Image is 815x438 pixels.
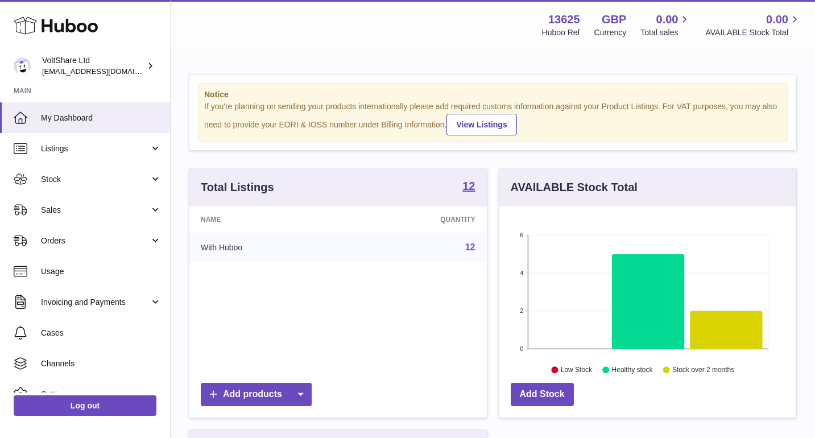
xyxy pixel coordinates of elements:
[41,143,150,154] span: Listings
[520,232,523,238] text: 6
[705,12,801,38] a: 0.00 AVAILABLE Stock Total
[41,205,150,216] span: Sales
[520,307,523,314] text: 2
[672,366,734,374] text: Stock over 2 months
[542,27,580,38] div: Huboo Ref
[42,55,144,77] div: VoltShare Ltd
[520,345,523,352] text: 0
[462,180,475,192] strong: 12
[656,12,679,27] span: 0.00
[204,89,781,100] strong: Notice
[189,233,346,262] td: With Huboo
[446,114,516,135] a: View Listings
[560,366,592,374] text: Low Stock
[41,358,162,369] span: Channels
[594,27,627,38] div: Currency
[548,12,580,27] strong: 13625
[14,57,31,75] img: info@voltshare.co.uk
[189,206,346,233] th: Name
[41,266,162,277] span: Usage
[201,383,312,406] a: Add products
[611,366,653,374] text: Healthy stock
[201,180,274,195] h3: Total Listings
[640,27,691,38] span: Total sales
[511,383,574,406] a: Add Stock
[41,328,162,338] span: Cases
[462,180,475,194] a: 12
[520,270,523,276] text: 4
[41,235,150,246] span: Orders
[346,206,487,233] th: Quantity
[511,180,638,195] h3: AVAILABLE Stock Total
[14,395,156,416] a: Log out
[465,242,475,252] a: 12
[41,297,150,308] span: Invoicing and Payments
[766,12,788,27] span: 0.00
[41,174,150,185] span: Stock
[42,67,167,76] span: [EMAIL_ADDRESS][DOMAIN_NAME]
[640,12,691,38] a: 0.00 Total sales
[41,113,162,123] span: My Dashboard
[602,12,626,27] strong: GBP
[204,101,781,135] div: If you're planning on sending your products internationally please add required customs informati...
[41,389,162,400] span: Settings
[705,27,801,38] span: AVAILABLE Stock Total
